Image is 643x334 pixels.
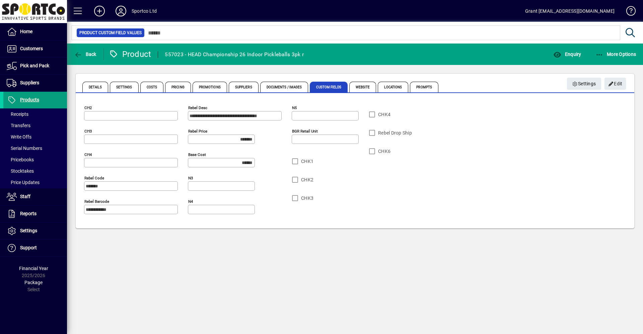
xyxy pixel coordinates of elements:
div: Sportco Ltd [132,6,157,16]
a: Pricebooks [3,154,67,165]
mat-label: CH4 [84,152,92,157]
mat-label: BGR Retail Unit [292,129,318,134]
div: Grant [EMAIL_ADDRESS][DOMAIN_NAME] [525,6,615,16]
span: Customers [20,46,43,51]
a: Write Offs [3,131,67,143]
span: Promotions [193,82,227,92]
mat-label: Rebel Barcode [84,199,109,204]
span: Price Updates [7,180,40,185]
span: Settings [572,78,596,89]
mat-label: N4 [188,199,193,204]
span: Reports [20,211,37,216]
button: Profile [110,5,132,17]
span: Suppliers [229,82,259,92]
span: Pricing [165,82,191,92]
a: Transfers [3,120,67,131]
a: Customers [3,40,67,57]
span: Details [82,82,108,92]
mat-label: N3 [188,176,193,180]
span: Settings [110,82,139,92]
span: Suppliers [20,80,39,85]
button: More Options [594,48,638,60]
mat-label: Base Cost [188,152,206,157]
span: Website [349,82,376,92]
span: Transfers [7,123,30,128]
a: Home [3,23,67,40]
span: Staff [20,194,30,199]
span: Pricebooks [7,157,34,162]
button: Back [72,48,98,60]
span: Financial Year [19,266,48,271]
span: Locations [378,82,408,92]
span: Support [20,245,37,250]
button: Settings [567,78,601,90]
span: Custom Fields [310,82,347,92]
a: Staff [3,188,67,205]
span: Home [20,29,32,34]
span: Costs [140,82,164,92]
div: Product [109,49,151,60]
a: Receipts [3,108,67,120]
div: 557023 - HEAD Championship 26 Indoor Pickleballs 3pk r [165,49,304,60]
span: Serial Numbers [7,146,42,151]
a: Support [3,240,67,256]
a: Pick and Pack [3,58,67,74]
span: Documents / Images [260,82,308,92]
span: Receipts [7,111,28,117]
span: Enquiry [553,52,581,57]
a: Settings [3,223,67,239]
mat-label: Rebel Desc [188,105,207,110]
span: Settings [20,228,37,233]
mat-label: N5 [292,105,297,110]
span: Products [20,97,39,102]
button: Add [89,5,110,17]
span: Product Custom Field Values [79,29,142,36]
span: Prompts [410,82,438,92]
span: More Options [595,52,636,57]
span: Package [24,280,43,285]
a: Knowledge Base [621,1,635,23]
a: Suppliers [3,75,67,91]
a: Reports [3,205,67,222]
a: Stocktakes [3,165,67,177]
button: Edit [604,78,626,90]
mat-label: CH2 [84,105,92,110]
span: Back [74,52,96,57]
button: Enquiry [552,48,583,60]
span: Stocktakes [7,168,34,174]
span: Write Offs [7,134,31,140]
a: Price Updates [3,177,67,188]
mat-label: CH3 [84,129,92,134]
app-page-header-button: Back [67,48,104,60]
span: Edit [608,78,623,89]
a: Serial Numbers [3,143,67,154]
mat-label: Rebel Code [84,176,104,180]
span: Pick and Pack [20,63,49,68]
mat-label: Rebel Price [188,129,207,134]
